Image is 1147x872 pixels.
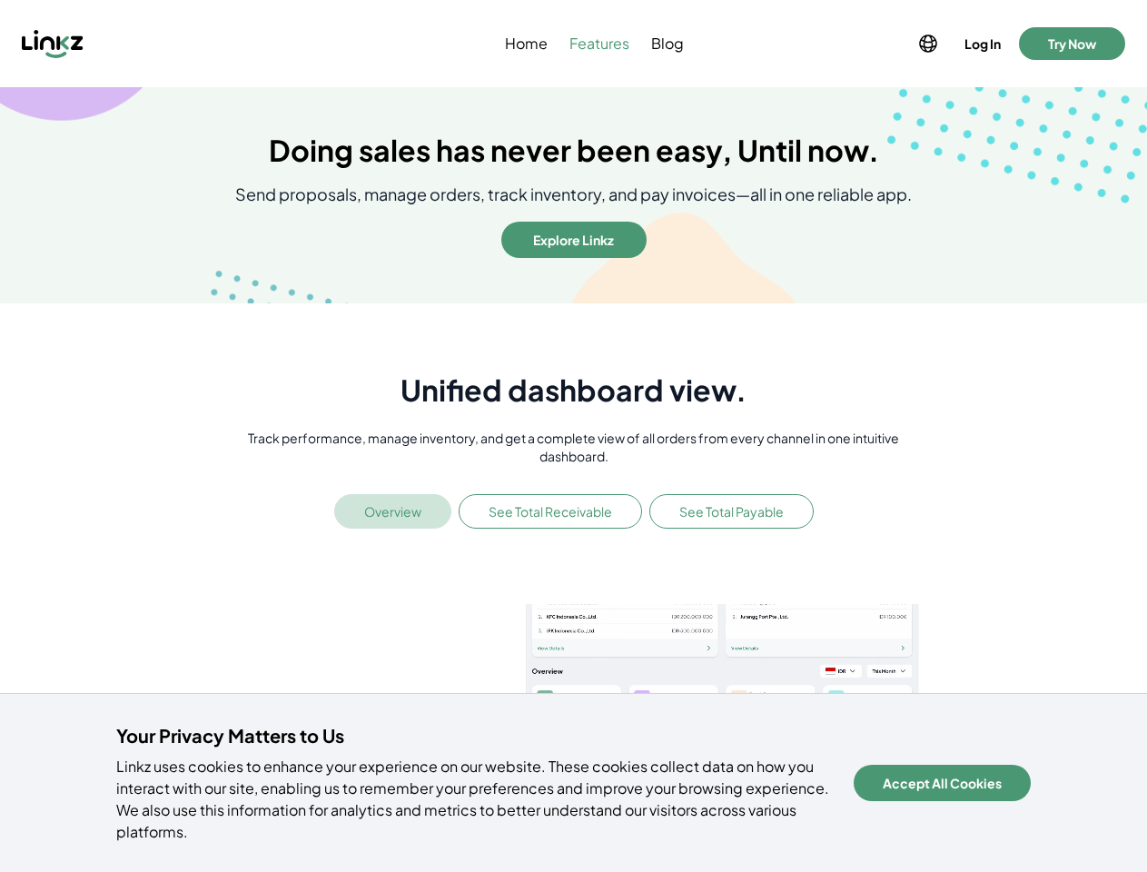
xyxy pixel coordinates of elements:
button: Overview [334,494,451,529]
h4: Your Privacy Matters to Us [116,723,832,748]
button: See Total Receivable [459,494,642,529]
a: Blog [648,33,687,54]
a: Features [566,33,633,54]
h1: Unified dashboard view. [227,372,920,407]
p: Send proposals, manage orders, track inventory, and pay invoices—all in one reliable app. [235,182,912,207]
button: Explore Linkz [501,222,647,258]
span: Blog [651,33,684,54]
span: Features [569,33,629,54]
button: Try Now [1019,27,1125,60]
p: Track performance, manage inventory, and get a complete view of all orders from every channel in ... [227,429,920,465]
a: Home [501,33,551,54]
button: Accept All Cookies [854,765,1031,801]
img: Linkz logo [22,29,84,58]
button: See Total Payable [649,494,814,529]
p: Linkz uses cookies to enhance your experience on our website. These cookies collect data on how y... [116,756,832,843]
button: Log In [961,31,1004,56]
h1: Doing sales has never been easy, Until now. [269,133,879,167]
span: Home [505,33,548,54]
